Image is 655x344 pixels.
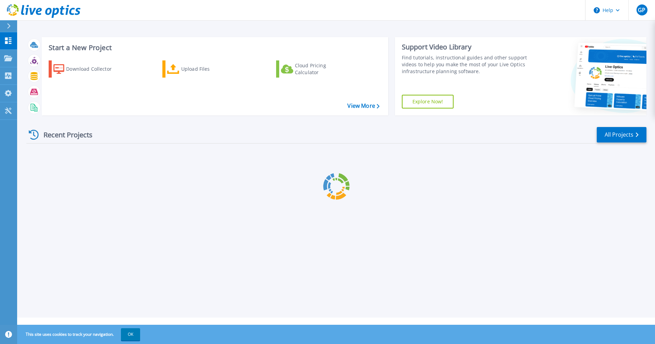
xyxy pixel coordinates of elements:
[638,7,645,13] span: GP
[402,54,530,75] div: Find tutorials, instructional guides and other support videos to help you make the most of your L...
[597,127,646,142] a: All Projects
[295,62,350,76] div: Cloud Pricing Calculator
[276,60,353,78] a: Cloud Pricing Calculator
[162,60,239,78] a: Upload Files
[26,126,102,143] div: Recent Projects
[347,103,379,109] a: View More
[19,328,140,341] span: This site uses cookies to track your navigation.
[402,43,530,51] div: Support Video Library
[181,62,236,76] div: Upload Files
[49,60,125,78] a: Download Collector
[121,328,140,341] button: OK
[66,62,121,76] div: Download Collector
[49,44,379,51] h3: Start a New Project
[402,95,454,108] a: Explore Now!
